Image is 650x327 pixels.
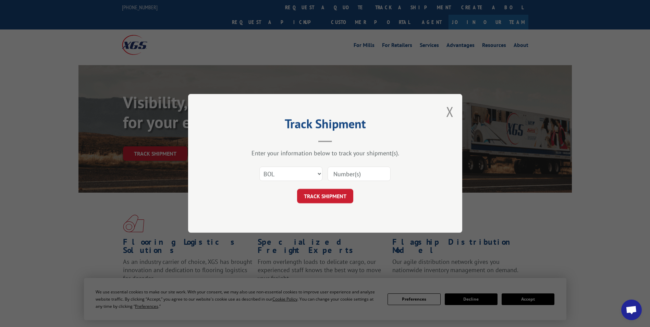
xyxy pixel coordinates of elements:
[297,189,353,204] button: TRACK SHIPMENT
[222,149,428,157] div: Enter your information below to track your shipment(s).
[621,300,642,320] div: Open chat
[328,167,391,181] input: Number(s)
[222,119,428,132] h2: Track Shipment
[446,102,454,121] button: Close modal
